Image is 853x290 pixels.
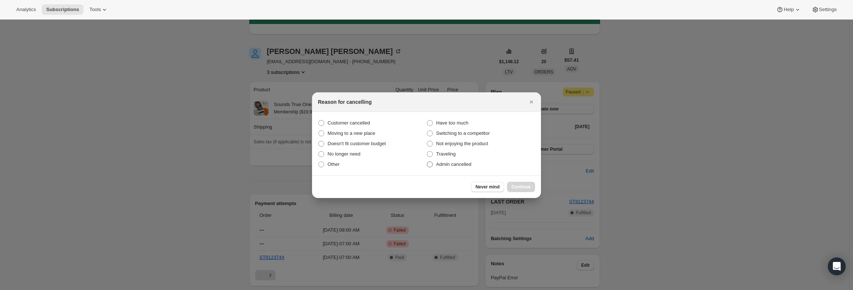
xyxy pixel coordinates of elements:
[436,120,468,126] span: Have too much
[46,7,79,13] span: Subscriptions
[471,182,504,192] button: Never mind
[819,7,837,13] span: Settings
[42,4,83,15] button: Subscriptions
[328,161,340,167] span: Other
[436,141,488,146] span: Not enjoying the product
[807,4,841,15] button: Settings
[12,4,40,15] button: Analytics
[85,4,113,15] button: Tools
[784,7,794,13] span: Help
[436,130,490,136] span: Switching to a competitor
[328,120,370,126] span: Customer cancelled
[476,184,500,190] span: Never mind
[436,161,471,167] span: Admin cancelled
[328,141,386,146] span: Doesn't fit customer budget
[328,130,375,136] span: Moving to a new place
[16,7,36,13] span: Analytics
[89,7,101,13] span: Tools
[436,151,456,157] span: Traveling
[526,97,537,107] button: Close
[318,98,371,106] h2: Reason for cancelling
[328,151,360,157] span: No longer need
[772,4,805,15] button: Help
[828,257,846,275] div: Open Intercom Messenger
